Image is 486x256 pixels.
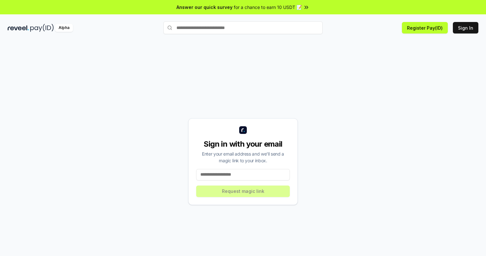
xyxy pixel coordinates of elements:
button: Register Pay(ID) [402,22,448,33]
span: for a chance to earn 10 USDT 📝 [234,4,302,11]
div: Alpha [55,24,73,32]
img: pay_id [30,24,54,32]
div: Enter your email address and we’ll send a magic link to your inbox. [196,150,290,164]
img: logo_small [239,126,247,134]
span: Answer our quick survey [176,4,232,11]
button: Sign In [453,22,478,33]
div: Sign in with your email [196,139,290,149]
img: reveel_dark [8,24,29,32]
